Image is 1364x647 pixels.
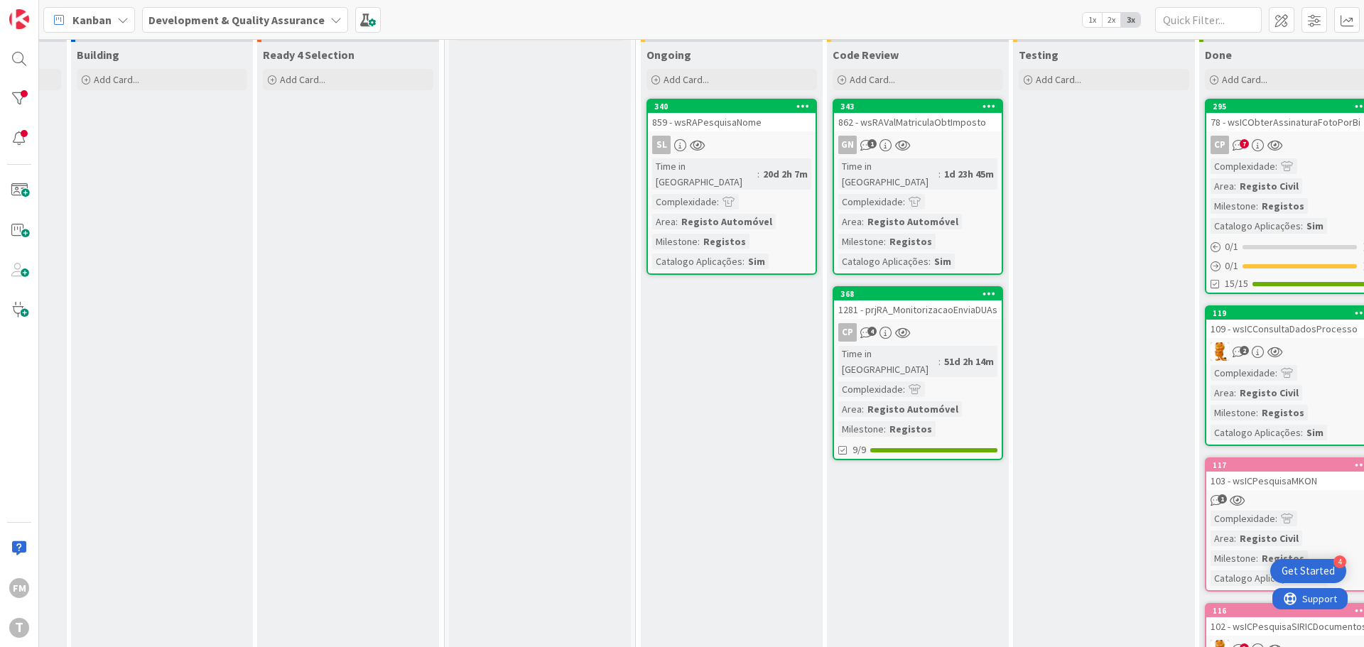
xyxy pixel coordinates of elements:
div: Time in [GEOGRAPHIC_DATA] [838,346,938,377]
span: Support [30,2,65,19]
div: Area [652,214,676,229]
div: 3681281 - prjRA_MonitorizacaoEnviaDUAs [834,288,1002,319]
div: Milestone [838,234,884,249]
span: Add Card... [94,73,139,86]
div: CP [834,323,1002,342]
span: : [676,214,678,229]
span: : [1301,425,1303,440]
span: 4 [867,327,877,336]
div: Milestone [1211,198,1256,214]
div: Sim [1303,218,1327,234]
div: Area [1211,385,1234,401]
div: 340 [654,102,816,112]
div: Registo Civil [1236,531,1302,546]
div: 4 [1333,555,1346,568]
span: Building [77,48,119,62]
span: 9/9 [852,442,866,457]
span: Add Card... [664,73,709,86]
span: : [1234,385,1236,401]
div: 343 [834,100,1002,113]
div: 368 [840,289,1002,299]
div: Registo Automóvel [864,401,962,417]
span: : [1301,218,1303,234]
div: Complexidade [1211,158,1275,174]
div: SL [652,136,671,154]
div: GN [834,136,1002,154]
span: 3x [1121,13,1140,27]
div: CP [1211,136,1229,154]
span: : [1256,405,1258,420]
span: Add Card... [1222,73,1267,86]
span: : [884,421,886,437]
span: 1 [1218,494,1227,504]
div: Catalogo Aplicações [652,254,742,269]
span: Done [1205,48,1232,62]
span: : [1275,365,1277,381]
span: : [742,254,745,269]
span: : [1256,198,1258,214]
img: RL [1211,342,1229,361]
input: Quick Filter... [1155,7,1262,33]
span: : [938,354,941,369]
div: Registos [886,234,936,249]
div: Time in [GEOGRAPHIC_DATA] [652,158,757,190]
div: 343862 - wsRAValMatriculaObtImposto [834,100,1002,131]
span: : [698,234,700,249]
div: Area [838,214,862,229]
span: Ongoing [646,48,691,62]
span: : [938,166,941,182]
span: Testing [1019,48,1059,62]
div: Open Get Started checklist, remaining modules: 4 [1270,559,1346,583]
span: : [1275,511,1277,526]
div: Area [1211,531,1234,546]
div: Complexidade [1211,365,1275,381]
div: Complexidade [838,194,903,210]
span: 1x [1083,13,1102,27]
div: Area [1211,178,1234,194]
div: Registos [1258,198,1308,214]
div: Sim [1303,425,1327,440]
div: Catalogo Aplicações [1211,425,1301,440]
div: 20d 2h 7m [759,166,811,182]
span: Add Card... [1036,73,1081,86]
span: Add Card... [280,73,325,86]
div: Catalogo Aplicações [1211,218,1301,234]
div: Registos [886,421,936,437]
a: 343862 - wsRAValMatriculaObtImpostoGNTime in [GEOGRAPHIC_DATA]:1d 23h 45mComplexidade:Area:Regist... [833,99,1003,275]
div: Milestone [838,421,884,437]
div: T [9,618,29,638]
div: Area [838,401,862,417]
span: : [903,381,905,397]
span: : [884,234,886,249]
span: 15/15 [1225,276,1248,291]
div: Registos [1258,550,1308,566]
div: CP [838,323,857,342]
div: Sim [931,254,955,269]
div: Get Started [1282,564,1335,578]
div: Milestone [1211,550,1256,566]
div: 340859 - wsRAPesquisaNome [648,100,816,131]
div: Complexidade [652,194,717,210]
span: 0 / 1 [1225,259,1238,273]
div: GN [838,136,857,154]
div: 1d 23h 45m [941,166,997,182]
span: 2x [1102,13,1121,27]
div: Catalogo Aplicações [838,254,929,269]
div: FM [9,578,29,598]
span: : [1275,158,1277,174]
div: SL [648,136,816,154]
div: Registo Automóvel [678,214,776,229]
div: Registos [1258,405,1308,420]
div: 51d 2h 14m [941,354,997,369]
span: : [1256,550,1258,566]
b: Development & Quality Assurance [148,13,325,27]
div: Milestone [652,234,698,249]
span: 2 [1240,346,1249,355]
div: Complexidade [838,381,903,397]
span: : [757,166,759,182]
span: : [1234,178,1236,194]
span: : [929,254,931,269]
span: 7 [1240,139,1249,148]
div: 368 [834,288,1002,300]
span: : [1234,531,1236,546]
